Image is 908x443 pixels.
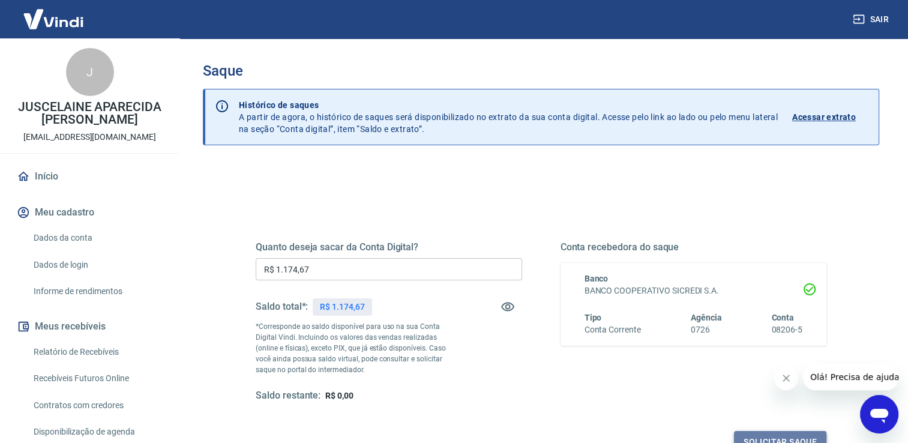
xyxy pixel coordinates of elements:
[29,253,165,277] a: Dados de login
[320,301,364,313] p: R$ 1.174,67
[850,8,894,31] button: Sair
[14,163,165,190] a: Início
[771,324,802,336] h6: 08206-5
[691,313,722,322] span: Agência
[585,313,602,322] span: Tipo
[239,99,778,135] p: A partir de agora, o histórico de saques será disponibilizado no extrato da sua conta digital. Ac...
[239,99,778,111] p: Histórico de saques
[860,395,898,433] iframe: Botão para abrir a janela de mensagens
[23,131,156,143] p: [EMAIL_ADDRESS][DOMAIN_NAME]
[29,340,165,364] a: Relatório de Recebíveis
[561,241,827,253] h5: Conta recebedora do saque
[803,364,898,390] iframe: Mensagem da empresa
[66,48,114,96] div: J
[256,321,456,375] p: *Corresponde ao saldo disponível para uso na sua Conta Digital Vindi. Incluindo os valores das ve...
[7,8,101,18] span: Olá! Precisa de ajuda?
[691,324,722,336] h6: 0726
[792,99,869,135] a: Acessar extrato
[14,313,165,340] button: Meus recebíveis
[325,391,353,400] span: R$ 0,00
[256,241,522,253] h5: Quanto deseja sacar da Conta Digital?
[14,1,92,37] img: Vindi
[585,274,609,283] span: Banco
[203,62,879,79] h3: Saque
[792,111,856,123] p: Acessar extrato
[29,393,165,418] a: Contratos com credores
[774,366,798,390] iframe: Fechar mensagem
[14,199,165,226] button: Meu cadastro
[10,101,170,126] p: JUSCELAINE APARECIDA [PERSON_NAME]
[585,324,641,336] h6: Conta Corrente
[256,301,308,313] h5: Saldo total*:
[256,390,320,402] h5: Saldo restante:
[29,279,165,304] a: Informe de rendimentos
[29,226,165,250] a: Dados da conta
[29,366,165,391] a: Recebíveis Futuros Online
[771,313,794,322] span: Conta
[585,285,803,297] h6: BANCO COOPERATIVO SICREDI S.A.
